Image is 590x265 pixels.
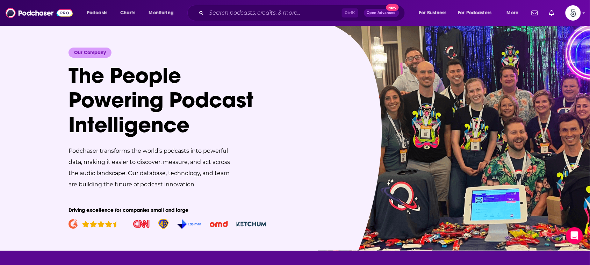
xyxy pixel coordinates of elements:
a: Read Podchaser Pro reviews on G2 [69,219,116,229]
a: Show notifications dropdown [546,7,557,19]
span: Monitoring [149,8,174,18]
img: Warner Bros Discovery Logo [158,219,169,229]
button: open menu [414,7,455,19]
img: OMD Logo [210,221,228,227]
input: Search podcasts, credits, & more... [207,7,342,19]
span: Podcasts [87,8,107,18]
button: open menu [82,7,116,19]
a: Charts [116,7,139,19]
img: Podchaser team smiling at event booth [318,25,590,251]
span: Logged in as Spiral5-G2 [566,5,581,21]
h1: The People Powering Podcast Intelligence [69,63,273,137]
span: Ctrl K [342,8,358,17]
button: open menu [502,7,527,19]
span: More [507,8,519,18]
span: Open Advanced [367,11,396,15]
span: New [386,4,399,11]
img: G2 rating 4.5 stars [82,221,116,228]
span: For Podcasters [458,8,492,18]
div: Search podcasts, credits, & more... [194,5,412,21]
img: Podchaser - Follow, Share and Rate Podcasts [6,6,73,20]
div: Our Company [69,48,111,58]
img: CNN Logo [133,220,150,228]
img: G2 Logo [69,219,78,229]
img: Ketchum Logo [236,222,266,227]
button: open menu [144,7,183,19]
button: Open AdvancedNew [364,9,399,17]
span: For Business [419,8,447,18]
span: Charts [120,8,135,18]
img: Edelman Logo [177,219,201,229]
button: open menu [454,7,502,19]
a: Show notifications dropdown [529,7,541,19]
p: Driving excellence for companies small and large [69,207,273,213]
p: Podchaser transforms the world’s podcasts into powerful data, making it easier to discover, measu... [69,145,236,190]
button: Show profile menu [566,5,581,21]
img: User Profile [566,5,581,21]
div: Open Intercom Messenger [566,227,583,244]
